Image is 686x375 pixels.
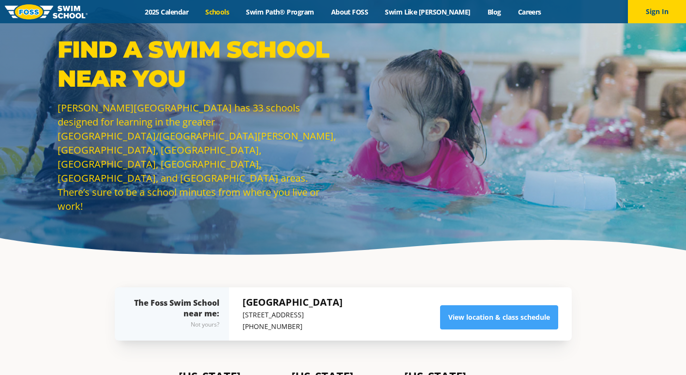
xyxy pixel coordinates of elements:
[243,321,343,332] p: [PHONE_NUMBER]
[137,7,197,16] a: 2025 Calendar
[440,305,558,329] a: View location & class schedule
[58,101,338,213] p: [PERSON_NAME][GEOGRAPHIC_DATA] has 33 schools designed for learning in the greater [GEOGRAPHIC_DA...
[238,7,322,16] a: Swim Path® Program
[134,297,219,330] div: The Foss Swim School near me:
[5,4,88,19] img: FOSS Swim School Logo
[322,7,377,16] a: About FOSS
[509,7,549,16] a: Careers
[134,319,219,330] div: Not yours?
[479,7,509,16] a: Blog
[243,309,343,321] p: [STREET_ADDRESS]
[197,7,238,16] a: Schools
[243,296,343,309] h5: [GEOGRAPHIC_DATA]
[58,35,338,93] p: Find a Swim School Near You
[377,7,479,16] a: Swim Like [PERSON_NAME]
